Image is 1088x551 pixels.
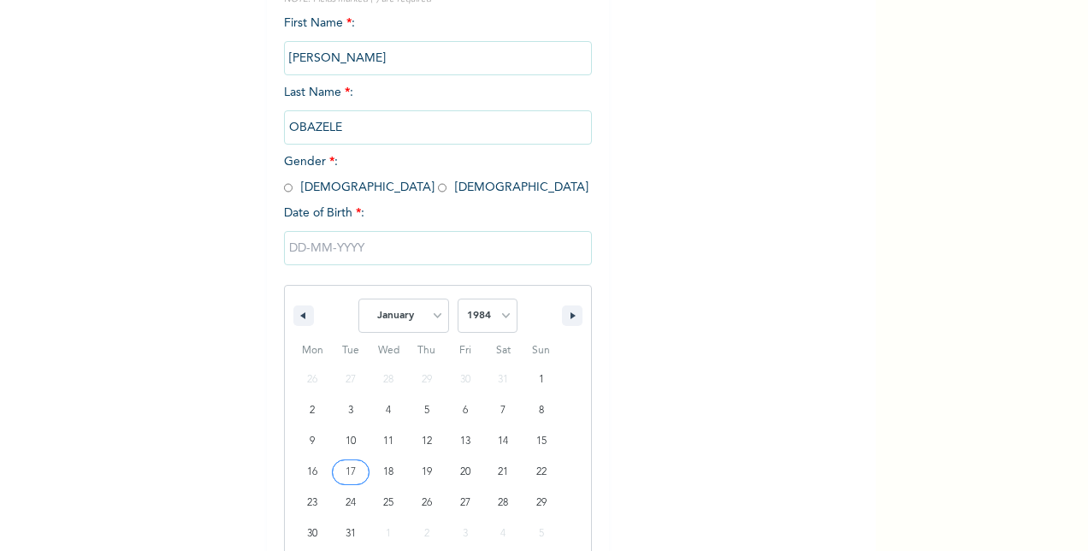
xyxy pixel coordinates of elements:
span: 15 [536,426,547,457]
span: 20 [460,457,470,488]
span: 27 [460,488,470,518]
button: 19 [408,457,446,488]
button: 3 [332,395,370,426]
input: Enter your last name [284,110,592,145]
span: 17 [346,457,356,488]
button: 18 [370,457,408,488]
button: 29 [522,488,560,518]
button: 31 [332,518,370,549]
button: 8 [522,395,560,426]
button: 7 [484,395,523,426]
span: Tue [332,337,370,364]
input: Enter your first name [284,41,592,75]
button: 6 [446,395,484,426]
button: 12 [408,426,446,457]
button: 24 [332,488,370,518]
span: Fri [446,337,484,364]
span: 29 [536,488,547,518]
button: 10 [332,426,370,457]
span: Gender : [DEMOGRAPHIC_DATA] [DEMOGRAPHIC_DATA] [284,156,588,193]
span: 8 [539,395,544,426]
span: First Name : [284,17,592,64]
span: 1 [539,364,544,395]
button: 23 [293,488,332,518]
button: 30 [293,518,332,549]
span: 18 [383,457,393,488]
button: 22 [522,457,560,488]
button: 21 [484,457,523,488]
span: 31 [346,518,356,549]
button: 27 [446,488,484,518]
span: 22 [536,457,547,488]
span: Last Name : [284,86,592,133]
span: 4 [386,395,391,426]
span: 26 [422,488,432,518]
button: 4 [370,395,408,426]
span: 24 [346,488,356,518]
span: 25 [383,488,393,518]
span: 2 [310,395,315,426]
span: Wed [370,337,408,364]
button: 5 [408,395,446,426]
button: 11 [370,426,408,457]
span: Mon [293,337,332,364]
span: 30 [307,518,317,549]
button: 15 [522,426,560,457]
span: 5 [424,395,429,426]
span: Date of Birth : [284,204,364,222]
button: 28 [484,488,523,518]
button: 2 [293,395,332,426]
span: Sun [522,337,560,364]
button: 25 [370,488,408,518]
button: 17 [332,457,370,488]
button: 1 [522,364,560,395]
span: 6 [463,395,468,426]
button: 20 [446,457,484,488]
span: 16 [307,457,317,488]
span: 23 [307,488,317,518]
span: Thu [408,337,446,364]
button: 9 [293,426,332,457]
span: 10 [346,426,356,457]
input: DD-MM-YYYY [284,231,592,265]
span: 28 [498,488,508,518]
span: 21 [498,457,508,488]
span: 3 [348,395,353,426]
button: 26 [408,488,446,518]
span: 7 [500,395,506,426]
button: 16 [293,457,332,488]
button: 13 [446,426,484,457]
button: 14 [484,426,523,457]
span: 13 [460,426,470,457]
span: Sat [484,337,523,364]
span: 12 [422,426,432,457]
span: 14 [498,426,508,457]
span: 9 [310,426,315,457]
span: 19 [422,457,432,488]
span: 11 [383,426,393,457]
